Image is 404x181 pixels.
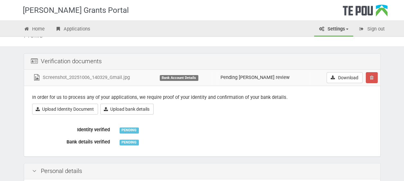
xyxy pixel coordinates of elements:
a: Upload bank details [100,104,154,115]
a: Applications [50,22,95,37]
label: Bank details verified [27,136,115,145]
div: Profile [24,32,390,39]
label: Identity verified [27,124,115,133]
div: PENDING [120,127,139,133]
a: Sign out [354,22,390,37]
div: Bank Account Details [160,75,198,81]
a: Screenshot_20251006_140329_Gmail.jpg [33,74,130,80]
p: In order for us to process any of your applications, we require proof of your identity and confir... [32,94,372,101]
a: Home [19,22,50,37]
div: Personal details [24,163,380,179]
div: Te Pou Logo [343,4,388,21]
a: Upload Identity Document [32,104,98,115]
td: Pending [PERSON_NAME] review [218,70,310,86]
div: PENDING [120,140,139,145]
div: Verification documents [24,54,380,70]
a: Settings [314,22,353,37]
a: Download [327,72,363,83]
